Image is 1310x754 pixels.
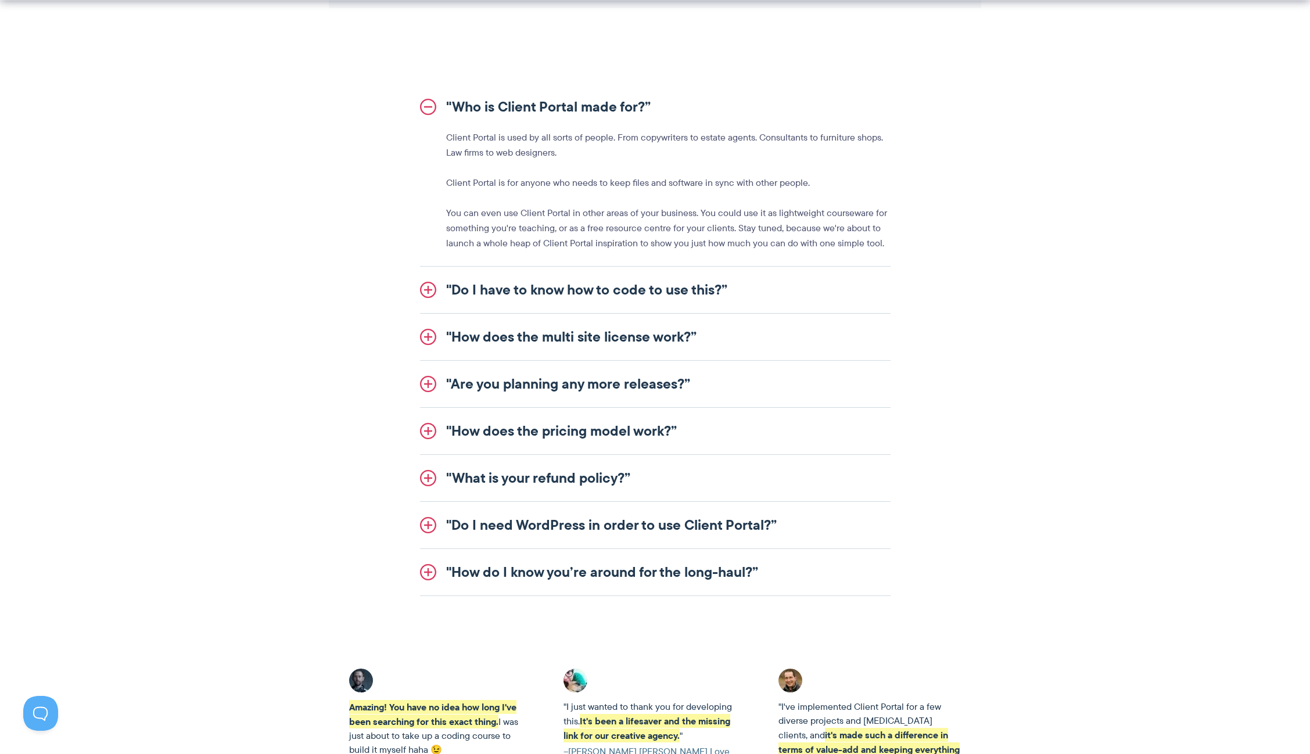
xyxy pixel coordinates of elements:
[420,455,891,501] a: "What is your refund policy?”
[564,714,730,742] strong: It's been a lifesaver and the missing link for our creative agency.
[420,549,891,595] a: "How do I know you’re around for the long-haul?”
[420,361,891,407] a: "Are you planning any more releases?”
[420,408,891,454] a: "How does the pricing model work?”
[446,130,891,160] p: Client Portal is used by all sorts of people. From copywriters to estate agents. Consultants to f...
[420,502,891,548] a: "Do I need WordPress in order to use Client Portal?”
[23,696,58,731] iframe: Toggle Customer Support
[420,84,891,130] a: "Who is Client Portal made for?”
[446,206,891,251] p: You can even use Client Portal in other areas of your business. You could use it as lightweight c...
[349,700,516,728] strong: Amazing! You have no idea how long I've been searching for this exact thing.
[446,175,891,191] p: Client Portal is for anyone who needs to keep files and software in sync with other people.
[420,267,891,313] a: "Do I have to know how to code to use this?”
[564,700,746,743] p: "I just wanted to thank you for developing this. "
[349,669,373,692] img: Client Portal testimonial - Adrian C
[420,314,891,360] a: "How does the multi site license work?”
